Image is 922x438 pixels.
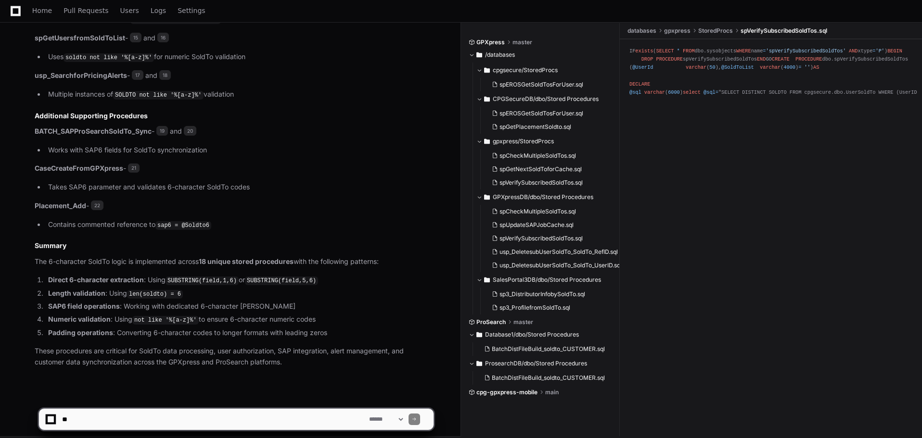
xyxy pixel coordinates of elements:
[35,164,123,172] strong: CaseCreateFromGPXpress
[721,64,754,70] span: @SoldToList
[199,257,294,265] strong: 18 unique stored procedures
[469,47,613,63] button: /databases
[184,126,196,136] span: 20
[476,91,620,107] button: CPGSecureDB/dbo/Stored Procedures
[91,200,103,210] span: 22
[698,27,733,35] span: StoredProcs
[629,81,650,87] span: DECLARE
[155,221,211,230] code: sap6 = @Soldto6
[805,64,810,70] span: ''
[484,93,490,105] svg: Directory
[656,56,682,62] span: PROCEDURE
[629,47,912,97] div: IF ( dbo.sysobjects name xtype ) spVerifySubscribedSoldTos GO dbo.spVerifySubscribedSoldTos ( ( )...
[64,53,154,62] code: soldto not like '%[a-z]%'
[644,89,665,95] span: varchar
[499,110,583,117] span: spEROSGetSoldTosForUser.sql
[45,89,434,100] li: Multiple instances of validation
[245,276,318,285] code: SUBSTRING(field,5,6)
[485,331,579,338] span: Database1/dbo/Stored Procedures
[45,301,434,312] li: : Working with dedicated 6-character [PERSON_NAME]
[499,235,583,242] span: spVerifySubscribedSoldTos.sql
[492,374,605,382] span: BatchDistFileBuild_soldto_CUSTOMER.sql
[469,356,613,371] button: ProsearchDB/dbo/Stored Procedures
[35,163,434,174] p: -
[766,48,846,54] span: 'spVerifySubscribedSoldTos'
[488,205,622,218] button: spCheckMultipleSoldTos.sql
[156,126,168,136] span: 19
[48,275,144,284] strong: Direct 6-character extraction
[132,316,199,325] code: not like '%[a-z]%'
[686,64,706,70] span: varchar
[159,70,171,80] span: 18
[499,304,570,312] span: sp3_ProfilefromSoldTo.sql
[48,315,111,323] strong: Numeric validation
[627,27,656,35] span: databases
[741,27,827,35] span: spVerifySubscribedSoldTos.sql
[151,8,166,13] span: Logs
[499,221,574,229] span: spUpdateSAPJobCache.sql
[493,193,593,201] span: GPXpressDB/dbo/Stored Procedures
[48,302,120,310] strong: SAP6 field operations
[683,89,701,95] span: select
[35,200,434,212] p: -
[35,256,434,267] p: The 6-character SoldTo logic is implemented across with the following patterns:
[760,64,781,70] span: varchar
[484,191,490,203] svg: Directory
[32,8,52,13] span: Home
[484,274,490,286] svg: Directory
[772,56,790,62] span: CREATE
[488,176,615,189] button: spVerifySubscribedSoldTos.sql
[757,56,766,62] span: END
[488,232,622,245] button: spVerifySubscribedSoldTos.sql
[132,70,143,80] span: 17
[513,318,533,326] span: master
[709,64,715,70] span: 50
[35,201,86,210] strong: Placement_Add
[113,91,204,100] code: SOLDTO not like '%[a-z]%'
[629,89,641,95] span: @sql
[875,48,884,54] span: 'P'
[469,327,613,342] button: Database1/dbo/Stored Procedures
[683,48,695,54] span: FROM
[813,64,819,70] span: AS
[45,275,434,286] li: : Using or
[798,64,801,70] span: =
[488,149,615,163] button: spCheckMultipleSoldTos.sql
[488,120,615,134] button: spGetPlacementSoldto.sql
[35,34,125,42] strong: spGetUsersfromSoldToList
[488,107,615,120] button: spEROSGetSoldTosForUser.sql
[35,346,434,368] p: These procedures are critical for SoldTo data processing, user authorization, SAP integration, al...
[488,301,615,314] button: sp3_ProfilefromSoldTo.sql
[476,329,482,340] svg: Directory
[484,64,490,76] svg: Directory
[128,163,140,173] span: 21
[45,288,434,300] li: : Using
[887,48,902,54] span: BEGIN
[512,38,532,46] span: master
[493,66,558,74] span: cpgsecure/StoredProcs
[35,71,127,79] strong: usp_SearchforPricingAlerts
[476,272,620,288] button: SalesPortal3DB/dbo/Stored Procedures
[480,371,607,385] button: BatchDistFileBuild_soldto_CUSTOMER.sql
[476,134,620,149] button: gpxpress/StoredProcs
[476,318,506,326] span: ProSearch
[488,259,622,272] button: usp_DeletesubUserSoldTo_SoldTo_UserID.sql
[783,64,795,70] span: 4000
[656,48,674,54] span: SELECT
[488,245,622,259] button: usp_DeletesubUserSoldTo_SoldTo_RefID.sql
[499,208,576,215] span: spCheckMultipleSoldTos.sql
[849,48,858,54] span: AND
[545,388,559,396] span: main
[795,56,822,62] span: PROCEDURE
[488,78,615,91] button: spEROSGetSoldTosForUser.sql
[64,8,108,13] span: Pull Requests
[476,49,482,61] svg: Directory
[130,33,141,42] span: 15
[635,48,653,54] span: exists
[872,48,875,54] span: =
[485,51,515,59] span: /databases
[45,182,434,193] li: Takes SAP6 parameter and validates 6-character SoldTo codes
[476,358,482,369] svg: Directory
[499,81,583,88] span: spEROSGetSoldTosForUser.sql
[35,127,152,135] strong: BATCH_SAPProSearchSoldTo_Sync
